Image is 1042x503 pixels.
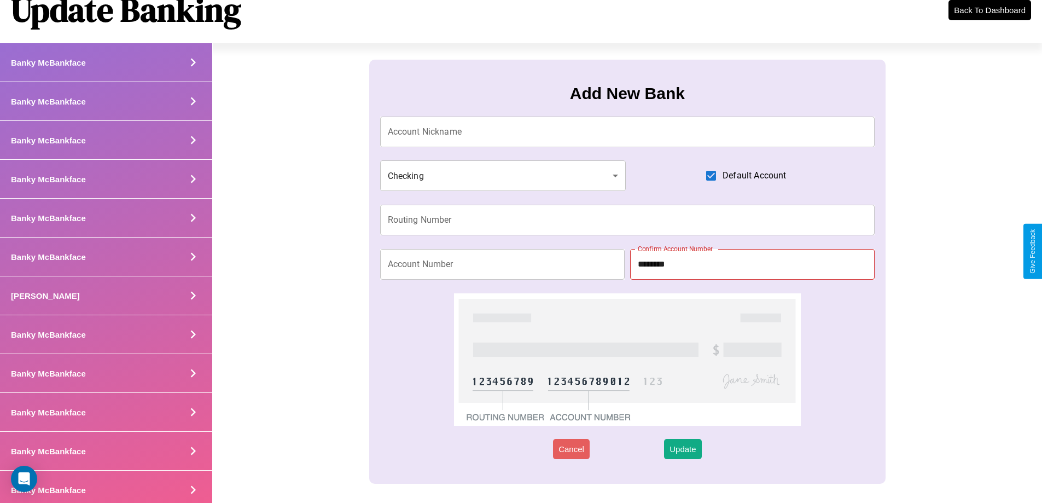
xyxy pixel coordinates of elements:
h4: Banky McBankface [11,330,86,339]
h4: Banky McBankface [11,369,86,378]
button: Update [664,439,701,459]
h4: Banky McBankface [11,252,86,262]
h4: Banky McBankface [11,136,86,145]
img: check [454,293,800,426]
h4: Banky McBankface [11,447,86,456]
div: Give Feedback [1029,229,1037,274]
h3: Add New Bank [570,84,685,103]
button: Cancel [553,439,590,459]
h4: Banky McBankface [11,58,86,67]
span: Default Account [723,169,786,182]
h4: Banky McBankface [11,97,86,106]
h4: Banky McBankface [11,175,86,184]
label: Confirm Account Number [638,244,713,253]
div: Checking [380,160,626,191]
h4: Banky McBankface [11,408,86,417]
h4: Banky McBankface [11,213,86,223]
h4: [PERSON_NAME] [11,291,80,300]
h4: Banky McBankface [11,485,86,495]
div: Open Intercom Messenger [11,466,37,492]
